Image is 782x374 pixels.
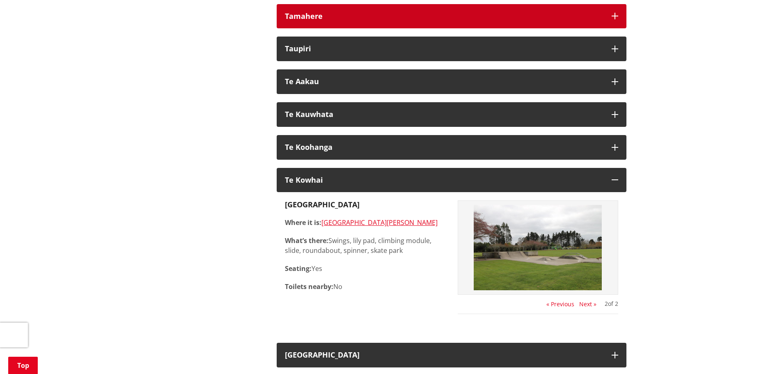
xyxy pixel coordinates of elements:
img: Te Kowhai Skatepark [462,205,614,290]
p: No [285,282,445,291]
a: Top [8,357,38,374]
strong: Where it is: [285,218,321,227]
div: of 2 [605,301,618,307]
button: Te Aakau [277,69,626,94]
button: Next » [579,301,596,307]
button: Te Kowhai [277,168,626,193]
h3: Tamahere [285,12,603,21]
iframe: Messenger Launcher [744,340,774,369]
button: Te Kauwhata [277,102,626,127]
h3: Taupiri [285,45,603,53]
p: Yes [285,264,445,273]
p: Swings, lily pad, climbing module, slide, roundabout, spinner, skate park [285,236,445,255]
button: Taupiri [277,37,626,61]
button: Tamahere [277,4,626,29]
h3: Te Kowhai [285,176,603,184]
button: Te Koohanga [277,135,626,160]
h3: Te Aakau [285,78,603,86]
h3: Te Kauwhata [285,110,603,119]
h3: [GEOGRAPHIC_DATA] [285,351,603,359]
button: « Previous [546,301,574,307]
a: [GEOGRAPHIC_DATA][PERSON_NAME] [321,218,438,227]
button: [GEOGRAPHIC_DATA] [277,343,626,367]
strong: Seating: [285,264,312,273]
h3: Te Koohanga [285,143,603,151]
span: 2 [605,300,608,307]
strong: Toilets nearby: [285,282,333,291]
strong: What’s there: [285,236,328,245]
strong: [GEOGRAPHIC_DATA] [285,200,360,209]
